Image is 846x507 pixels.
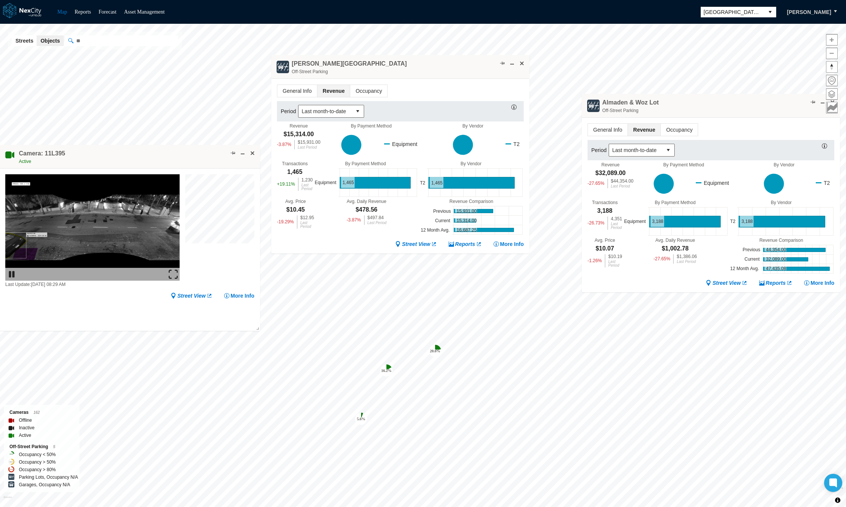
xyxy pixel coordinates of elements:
div: + 19.11 % [277,178,295,191]
div: Last Period [300,221,314,229]
div: By Payment Method [622,200,728,205]
img: expand [169,270,178,279]
div: $497.84 [368,215,387,220]
div: Map marker [380,364,392,376]
button: More Info [493,240,524,248]
text: Equipment [315,180,337,186]
div: $12.95 [300,215,314,220]
span: More Info [231,292,254,300]
div: By Vendor [728,200,834,205]
div: 1,465 [287,168,302,176]
div: 4,351 [611,217,622,221]
label: Inactive [19,424,34,432]
span: Zoom in [826,34,837,45]
a: Forecast [98,9,116,15]
div: 3,188 [597,207,612,215]
text: 12 Month Avg. [421,227,450,233]
div: $478.56 [355,206,377,214]
button: Key metrics [826,102,838,114]
div: $44,354.00 [611,179,634,183]
span: Last month-to-date [612,146,659,154]
img: video [5,174,180,281]
label: Occupancy > 50% [19,458,56,466]
a: Street View [171,292,212,300]
div: -1.26 % [588,254,602,267]
div: Last Period [301,183,313,191]
a: Reports [448,240,482,248]
span: Street View [177,292,206,300]
button: More Info [804,279,834,287]
div: -26.73 % [588,217,605,230]
div: Transactions [592,200,618,205]
span: Revenue [317,85,350,97]
text: T2 [420,180,425,186]
label: Period [281,108,298,115]
text: 32,089.00 [766,257,786,262]
span: Occupancy [661,124,698,136]
label: Offline [19,416,32,424]
div: Cameras [9,409,74,416]
text: T2 [730,219,735,224]
div: Avg. Daily Revenue [655,238,695,243]
div: Map marker [355,413,367,425]
span: Last month-to-date [301,108,349,115]
span: Streets [15,37,33,45]
div: Transactions [282,161,308,166]
div: $1,386.06 [677,254,697,259]
div: By Payment Method [313,161,418,166]
a: Street View [395,240,437,248]
a: Mapbox homepage [3,496,12,505]
canvas: Map [185,174,258,247]
text: 15,931.00 [457,209,477,214]
a: Map [57,9,67,15]
text: Current [435,218,451,223]
button: select [662,144,674,156]
div: $10.19 [608,254,622,259]
span: General Info [277,85,317,97]
a: Reports [75,9,91,15]
div: Avg. Price [595,238,615,243]
div: Last Update: [DATE] 08:29 AM [5,281,180,288]
button: Toggle attribution [833,496,842,505]
label: Parking Lots, Occupancy N/A [19,473,78,481]
text: 1,465 [431,180,443,186]
span: Reset bearing to north [826,61,837,72]
div: Last Period [368,221,387,225]
div: $15,931.00 [298,140,320,144]
div: -3.87 % [277,140,291,149]
div: Double-click to make header text selectable [602,98,659,114]
img: play [7,270,16,279]
div: By Payment Method [634,162,734,167]
div: Revenue Comparison [728,238,834,243]
div: -3.87 % [346,215,361,225]
div: $15,314.00 [284,130,314,138]
a: Reports [759,279,792,287]
div: $1,002.78 [662,244,689,253]
button: Streets [12,35,37,46]
div: Last Period [611,184,634,188]
text: 15,314.00 [457,218,477,223]
text: Current [744,257,760,262]
button: Zoom in [826,34,838,46]
div: Off-Street Parking [9,443,74,451]
span: 5 [53,445,55,449]
span: Occupancy [350,85,387,97]
text: Equipment [624,219,646,224]
div: Last Period [611,222,622,230]
h4: Double-click to make header text selectable [292,60,407,68]
div: -19.29 % [277,215,294,229]
div: Last Period [298,146,320,149]
label: Active [19,432,31,439]
div: $10.45 [286,206,305,214]
button: Zoom out [826,48,838,59]
div: Last Period [677,260,697,264]
div: $10.07 [595,244,614,253]
div: $32,089.00 [595,169,626,177]
h4: Double-click to make header text selectable [602,98,659,107]
span: General Info [588,124,628,136]
div: -27.65 % [654,254,671,264]
span: [PERSON_NAME] [787,8,831,16]
div: -27.65 % [588,179,605,188]
div: Double-click to make header text selectable [292,60,407,75]
div: Revenue [601,162,620,167]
